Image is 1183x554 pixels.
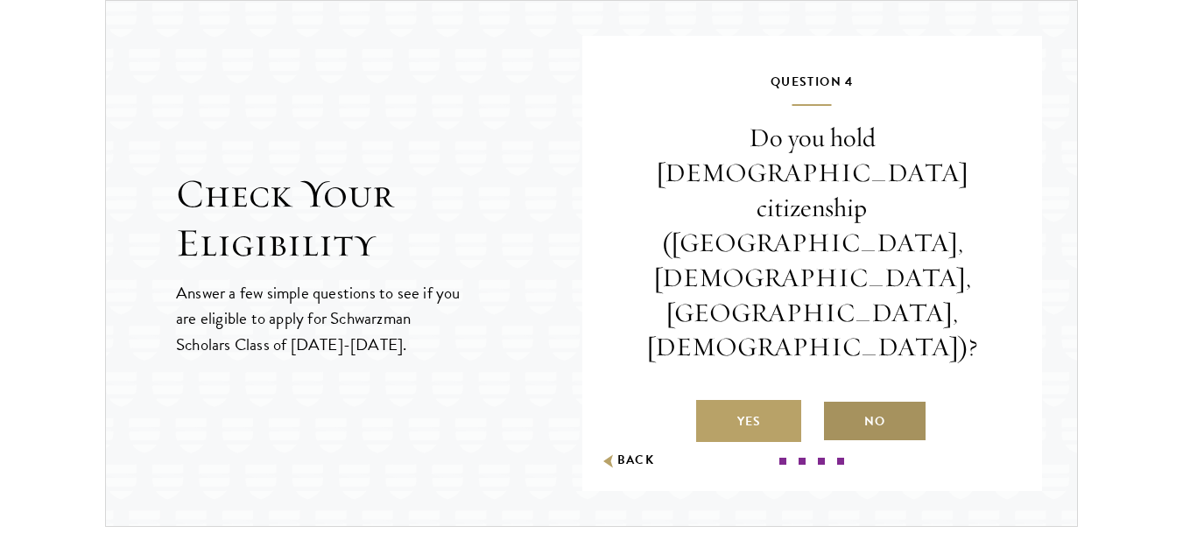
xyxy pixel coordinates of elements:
[822,400,927,442] label: No
[600,452,655,470] button: Back
[176,280,462,356] p: Answer a few simple questions to see if you are eligible to apply for Schwarzman Scholars Class o...
[176,170,582,268] h2: Check Your Eligibility
[635,71,990,106] h5: Question 4
[635,121,990,365] p: Do you hold [DEMOGRAPHIC_DATA] citizenship ([GEOGRAPHIC_DATA], [DEMOGRAPHIC_DATA], [GEOGRAPHIC_DA...
[696,400,801,442] label: Yes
